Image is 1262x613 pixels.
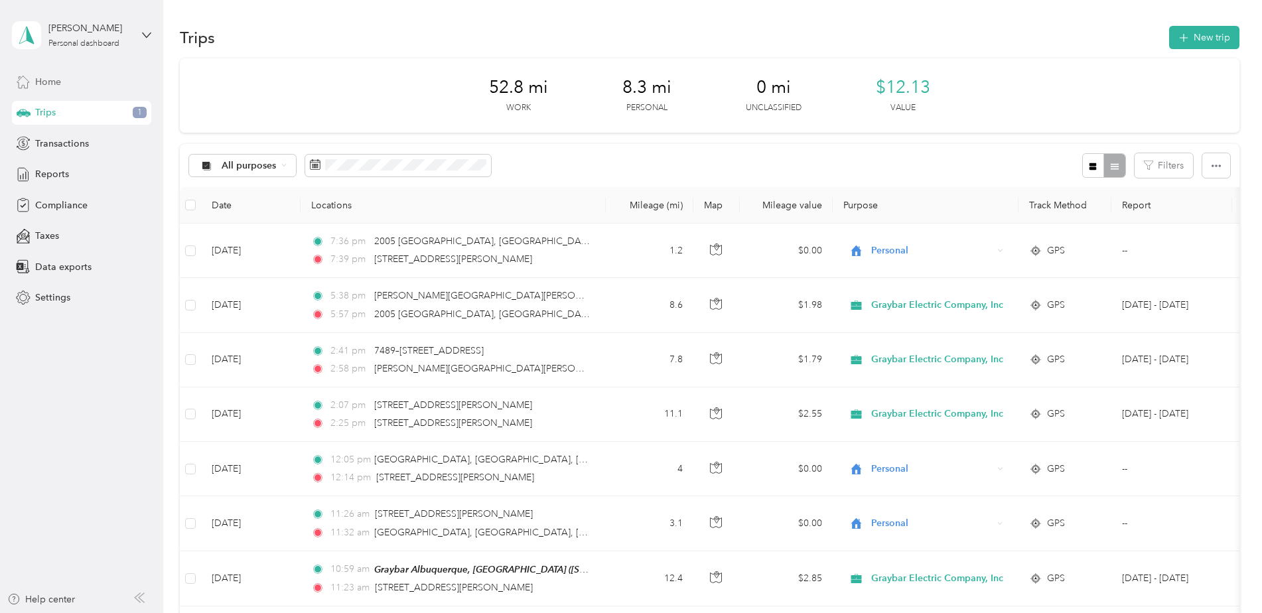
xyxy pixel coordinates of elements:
span: GPS [1047,352,1065,367]
span: 8.3 mi [622,77,671,98]
td: Sep 1 - 30, 2025 [1111,551,1232,606]
span: 5:38 pm [330,289,368,303]
span: 12:14 pm [330,470,371,485]
td: [DATE] [201,333,301,387]
span: Graybar Albuquerque, [GEOGRAPHIC_DATA] ([STREET_ADDRESS][US_STATE]) [374,564,704,575]
span: 1 [133,107,147,119]
iframe: Everlance-gr Chat Button Frame [1188,539,1262,613]
button: Help center [7,592,75,606]
th: Track Method [1018,187,1111,224]
span: [STREET_ADDRESS][PERSON_NAME] [374,253,532,265]
td: $0.00 [740,442,833,496]
td: $2.85 [740,551,833,606]
td: $2.55 [740,387,833,442]
td: 11.1 [606,387,693,442]
span: [PERSON_NAME][GEOGRAPHIC_DATA][PERSON_NAME], [GEOGRAPHIC_DATA], [GEOGRAPHIC_DATA] [374,363,819,374]
td: Sep 1 - 30, 2025 [1111,333,1232,387]
span: 12:05 pm [330,452,368,467]
span: [PERSON_NAME][GEOGRAPHIC_DATA][PERSON_NAME], [GEOGRAPHIC_DATA], [GEOGRAPHIC_DATA] [374,290,819,301]
p: Work [506,102,531,114]
span: GPS [1047,516,1065,531]
div: Personal dashboard [48,40,119,48]
span: Transactions [35,137,89,151]
span: 7:39 pm [330,252,368,267]
span: Compliance [35,198,88,212]
td: 7.8 [606,333,693,387]
span: 2:41 pm [330,344,368,358]
td: -- [1111,442,1232,496]
th: Locations [301,187,606,224]
button: New trip [1169,26,1239,49]
td: Sep 1 - 30, 2025 [1111,387,1232,442]
span: 11:26 am [330,507,370,521]
span: 11:23 am [330,580,370,595]
span: Reports [35,167,69,181]
td: $0.00 [740,496,833,551]
td: [DATE] [201,551,301,606]
span: [STREET_ADDRESS][PERSON_NAME] [375,508,533,519]
td: $0.00 [740,224,833,278]
p: Personal [626,102,667,114]
td: $1.98 [740,278,833,332]
td: 3.1 [606,496,693,551]
td: [DATE] [201,278,301,332]
span: Settings [35,291,70,305]
button: Filters [1135,153,1193,178]
span: Personal [871,462,993,476]
span: 0 mi [756,77,791,98]
th: Map [693,187,740,224]
td: -- [1111,224,1232,278]
span: [STREET_ADDRESS][PERSON_NAME] [375,582,533,593]
td: [DATE] [201,387,301,442]
span: GPS [1047,298,1065,312]
div: [PERSON_NAME] [48,21,131,35]
td: [DATE] [201,496,301,551]
p: Unclassified [746,102,802,114]
th: Mileage value [740,187,833,224]
span: Trips [35,105,56,119]
span: 2:07 pm [330,398,368,413]
span: GPS [1047,462,1065,476]
span: GPS [1047,243,1065,258]
span: Graybar Electric Company, Inc [871,352,1003,367]
span: GPS [1047,407,1065,421]
span: Graybar Electric Company, Inc [871,298,1003,312]
th: Purpose [833,187,1018,224]
span: [STREET_ADDRESS][PERSON_NAME] [374,417,532,429]
td: [DATE] [201,224,301,278]
span: 2005 [GEOGRAPHIC_DATA], [GEOGRAPHIC_DATA] [374,236,595,247]
span: 11:32 am [330,525,368,540]
span: 2:58 pm [330,362,368,376]
h1: Trips [180,31,215,44]
span: Taxes [35,229,59,243]
span: Data exports [35,260,92,274]
th: Mileage (mi) [606,187,693,224]
span: 2:25 pm [330,416,368,431]
th: Report [1111,187,1232,224]
span: GPS [1047,571,1065,586]
td: 8.6 [606,278,693,332]
span: $12.13 [876,77,930,98]
span: [GEOGRAPHIC_DATA], [GEOGRAPHIC_DATA], [GEOGRAPHIC_DATA] [374,454,671,465]
span: Graybar Electric Company, Inc [871,407,1003,421]
p: Value [890,102,916,114]
span: 7489–[STREET_ADDRESS] [374,345,484,356]
td: -- [1111,496,1232,551]
th: Date [201,187,301,224]
span: 2005 [GEOGRAPHIC_DATA], [GEOGRAPHIC_DATA] [374,308,595,320]
span: [STREET_ADDRESS][PERSON_NAME] [374,399,532,411]
span: Home [35,75,61,89]
td: 1.2 [606,224,693,278]
span: 5:57 pm [330,307,368,322]
span: [GEOGRAPHIC_DATA], [GEOGRAPHIC_DATA], [GEOGRAPHIC_DATA] [374,527,671,538]
span: Personal [871,516,993,531]
td: Sep 1 - 30, 2025 [1111,278,1232,332]
td: 4 [606,442,693,496]
td: [DATE] [201,442,301,496]
span: Graybar Electric Company, Inc [871,571,1003,586]
span: 10:59 am [330,562,368,577]
span: 7:36 pm [330,234,368,249]
td: $1.79 [740,333,833,387]
td: 12.4 [606,551,693,606]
